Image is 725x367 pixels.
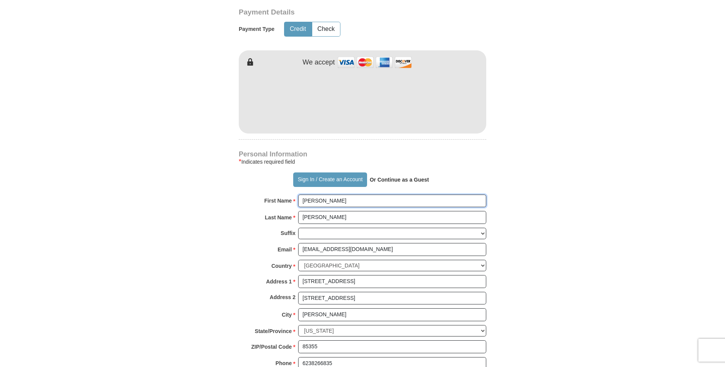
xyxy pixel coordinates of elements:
h5: Payment Type [239,26,275,32]
button: Sign In / Create an Account [293,172,367,187]
h4: We accept [303,58,335,67]
strong: Address 2 [270,292,295,303]
strong: Last Name [265,212,292,223]
strong: Email [278,244,292,255]
strong: Or Continue as a Guest [370,177,429,183]
button: Check [312,22,340,36]
strong: State/Province [255,326,292,336]
strong: Address 1 [266,276,292,287]
strong: First Name [264,195,292,206]
strong: Suffix [281,228,295,238]
strong: Country [271,261,292,271]
img: credit cards accepted [337,54,413,71]
h4: Personal Information [239,151,486,157]
h3: Payment Details [239,8,433,17]
button: Credit [284,22,311,36]
div: Indicates required field [239,157,486,166]
strong: ZIP/Postal Code [251,341,292,352]
strong: City [282,309,292,320]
